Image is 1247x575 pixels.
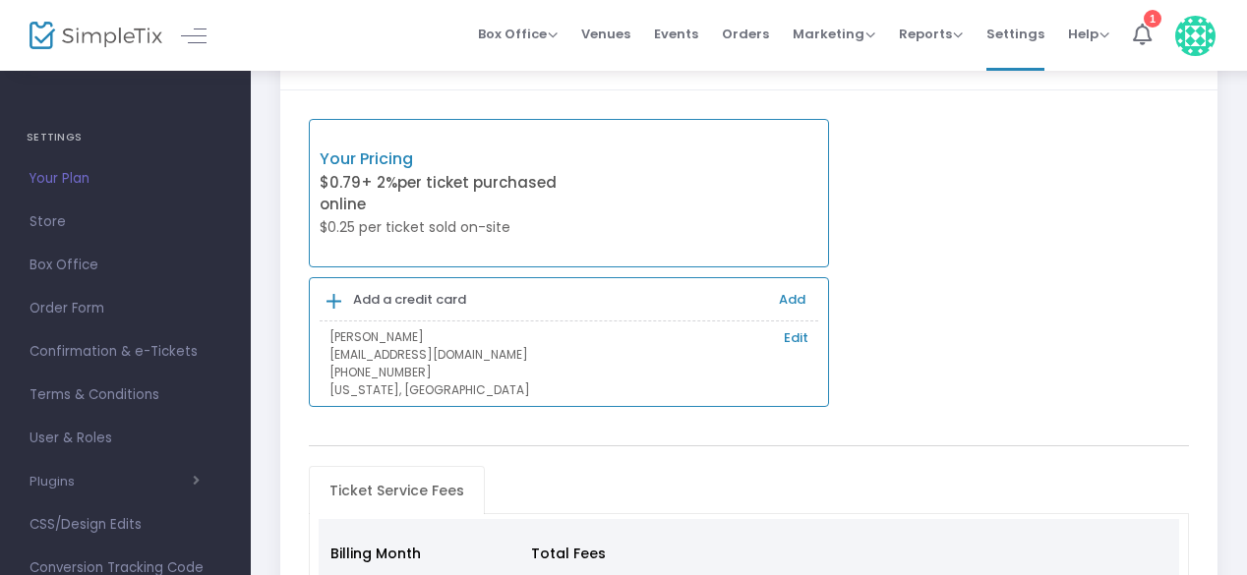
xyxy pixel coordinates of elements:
span: Settings [986,9,1044,59]
span: Events [654,9,698,59]
p: $0.79 per ticket purchased online [320,172,569,216]
a: Edit [784,328,808,348]
b: Add a credit card [353,290,466,309]
span: Box Office [478,25,558,43]
a: Add [779,290,805,309]
span: Help [1068,25,1109,43]
span: User & Roles [30,426,221,451]
span: Reports [899,25,963,43]
span: Marketing [793,25,875,43]
span: Order Form [30,296,221,321]
p: [EMAIL_ADDRESS][DOMAIN_NAME] [329,346,809,364]
span: Ticket Service Fees [318,475,476,506]
div: 1 [1144,10,1161,28]
h4: SETTINGS [27,118,224,157]
span: Venues [581,9,630,59]
span: Terms & Conditions [30,382,221,408]
p: [PHONE_NUMBER] [329,364,809,381]
span: CSS/Design Edits [30,512,221,538]
p: [PERSON_NAME] [329,328,809,346]
p: $0.25 per ticket sold on-site [320,217,569,238]
span: Box Office [30,253,221,278]
span: Your Plan [30,166,221,192]
p: Your Pricing [320,147,569,171]
span: Orders [722,9,769,59]
span: Store [30,209,221,235]
span: + 2% [361,172,397,193]
span: Confirmation & e-Tickets [30,339,221,365]
p: [US_STATE], [GEOGRAPHIC_DATA] [329,381,809,399]
button: Plugins [30,474,200,489]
